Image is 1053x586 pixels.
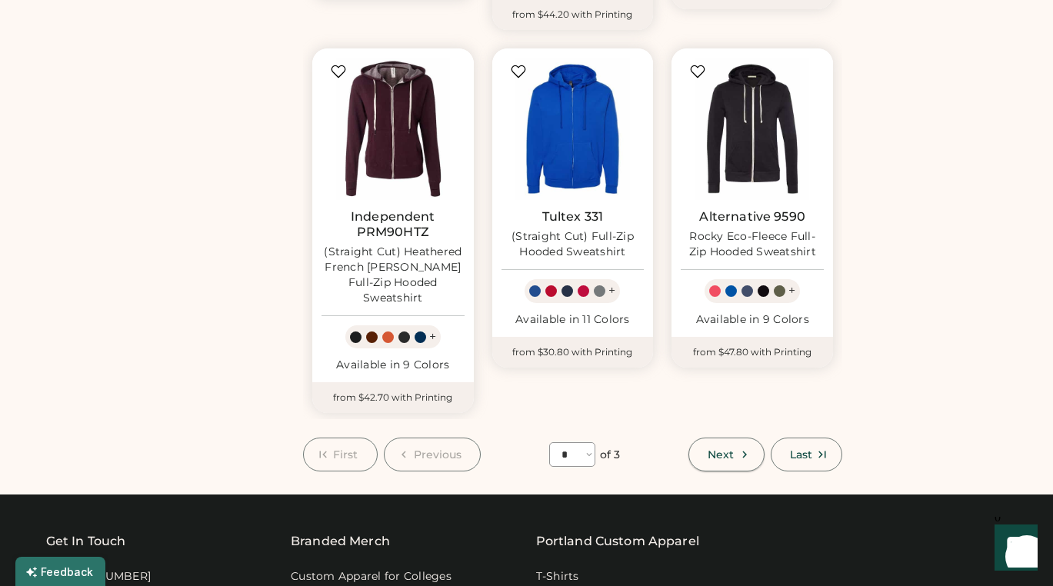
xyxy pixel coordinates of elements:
[681,229,824,260] div: Rocky Eco-Fleece Full-Zip Hooded Sweatshirt
[980,517,1046,583] iframe: Front Chat
[291,532,390,551] div: Branded Merch
[312,382,474,413] div: from $42.70 with Printing
[429,328,436,345] div: +
[322,209,465,240] a: Independent PRM90HTZ
[681,312,824,328] div: Available in 9 Colors
[688,438,764,471] button: Next
[291,569,452,584] a: Custom Apparel for Colleges
[788,282,795,299] div: +
[699,209,805,225] a: Alternative 9590
[322,358,465,373] div: Available in 9 Colors
[322,58,465,201] img: Independent Trading Co. PRM90HTZ (Straight Cut) Heathered French Terry Full-Zip Hooded Sweatshirt
[384,438,482,471] button: Previous
[46,532,126,551] div: Get In Touch
[303,438,378,471] button: First
[536,532,699,551] a: Portland Custom Apparel
[681,58,824,201] img: Alternative 9590 Rocky Eco-Fleece Full-Zip Hooded Sweatshirt
[536,569,579,584] a: T-Shirts
[542,209,604,225] a: Tultex 331
[502,58,645,201] img: Tultex 331 (Straight Cut) Full-Zip Hooded Sweatshirt
[322,245,465,306] div: (Straight Cut) Heathered French [PERSON_NAME] Full-Zip Hooded Sweatshirt
[608,282,615,299] div: +
[414,449,462,460] span: Previous
[790,449,812,460] span: Last
[502,229,645,260] div: (Straight Cut) Full-Zip Hooded Sweatshirt
[333,449,358,460] span: First
[502,312,645,328] div: Available in 11 Colors
[771,438,842,471] button: Last
[600,448,620,463] div: of 3
[671,337,833,368] div: from $47.80 with Printing
[492,337,654,368] div: from $30.80 with Printing
[708,449,734,460] span: Next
